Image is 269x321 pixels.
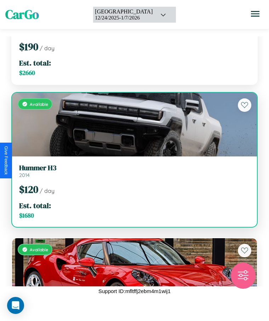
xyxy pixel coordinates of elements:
span: CarGo [5,6,39,23]
span: 2014 [19,172,30,178]
h3: Hummer H3 [19,164,250,172]
span: Available [30,102,48,107]
span: $ 120 [19,183,38,196]
a: Hummer H32014 [19,164,250,178]
span: / day [40,45,55,52]
span: $ 2660 [19,69,35,77]
div: Open Intercom Messenger [7,297,24,314]
span: $ 190 [19,40,38,53]
span: Est. total: [19,200,51,211]
span: / day [40,187,55,194]
div: Give Feedback [4,146,8,175]
div: 12 / 24 / 2025 - 1 / 7 / 2026 [95,15,153,21]
span: Available [30,247,48,252]
span: Est. total: [19,58,51,68]
div: [GEOGRAPHIC_DATA] [95,8,153,15]
p: Support ID: mfltffj2ebm4m1wij1 [98,286,171,296]
span: $ 1680 [19,211,34,220]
